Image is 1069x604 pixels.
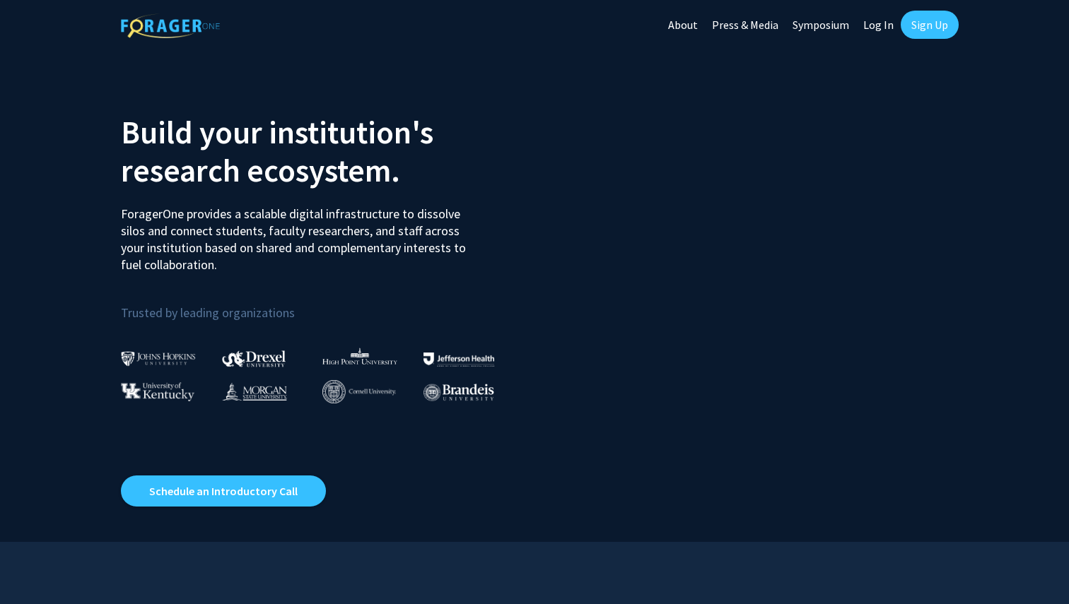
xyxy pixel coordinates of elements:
p: Trusted by leading organizations [121,285,524,324]
img: Johns Hopkins University [121,351,196,366]
img: ForagerOne Logo [121,13,220,38]
a: Sign Up [901,11,959,39]
p: ForagerOne provides a scalable digital infrastructure to dissolve silos and connect students, fac... [121,195,476,273]
img: Cornell University [322,380,396,403]
h2: Build your institution's research ecosystem. [121,113,524,189]
img: University of Kentucky [121,382,194,401]
img: Brandeis University [423,384,494,401]
img: Thomas Jefferson University [423,353,494,366]
img: Morgan State University [222,382,287,401]
a: Opens in a new tab [121,475,326,507]
img: High Point University [322,348,397,365]
img: Drexel University [222,350,286,367]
